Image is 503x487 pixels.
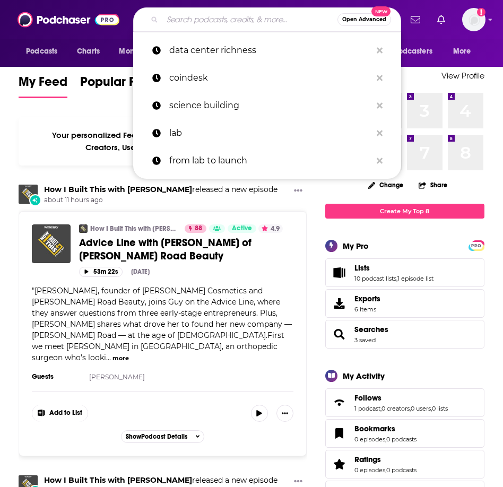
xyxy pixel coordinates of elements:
[133,92,401,119] a: science building
[90,224,178,233] a: How I Built This with [PERSON_NAME]
[106,353,111,362] span: ...
[342,17,386,22] span: Open Advanced
[290,185,307,198] button: Show More Button
[162,11,337,28] input: Search podcasts, credits, & more...
[354,455,417,464] a: Ratings
[169,92,371,119] p: science building
[89,373,145,381] a: [PERSON_NAME]
[258,224,283,233] button: 4.9
[325,258,484,287] span: Lists
[329,265,350,280] a: Lists
[19,185,38,204] img: How I Built This with Guy Raz
[354,393,381,403] span: Follows
[371,6,391,16] span: New
[44,185,277,195] h3: released a new episode
[44,185,192,194] a: How I Built This with Guy Raz
[133,7,401,32] div: Search podcasts, credits, & more...
[44,196,277,205] span: about 11 hours ago
[381,44,432,59] span: For Podcasters
[133,37,401,64] a: data center richness
[354,263,433,273] a: Lists
[133,119,401,147] a: lab
[79,236,251,263] span: Advice Line with [PERSON_NAME] of [PERSON_NAME] Road Beauty
[446,41,484,62] button: open menu
[79,236,293,263] a: Advice Line with [PERSON_NAME] of [PERSON_NAME] Road Beauty
[169,37,371,64] p: data center richness
[329,395,350,410] a: Follows
[362,178,410,192] button: Change
[32,372,80,381] h3: Guests
[337,13,391,26] button: Open AdvancedNew
[354,263,370,273] span: Lists
[410,405,411,412] span: ,
[26,44,57,59] span: Podcasts
[44,475,192,485] a: How I Built This with Guy Raz
[276,405,293,422] button: Show More Button
[386,466,417,474] a: 0 podcasts
[49,409,82,417] span: Add to List
[406,11,424,29] a: Show notifications dropdown
[133,64,401,92] a: coindesk
[354,336,376,344] a: 3 saved
[169,147,371,175] p: from lab to launch
[80,74,158,96] span: Popular Feed
[228,224,256,233] a: Active
[397,275,433,282] a: 1 episode list
[329,296,350,311] span: Exports
[79,267,123,277] button: 53m 22s
[325,204,484,218] a: Create My Top 8
[470,241,483,249] a: PRO
[325,289,484,318] a: Exports
[354,294,380,303] span: Exports
[329,457,350,472] a: Ratings
[325,450,484,479] span: Ratings
[133,147,401,175] a: from lab to launch
[169,64,371,92] p: coindesk
[169,119,371,147] p: lab
[32,405,88,422] button: Show More Button
[18,10,119,30] img: Podchaser - Follow, Share and Rate Podcasts
[411,405,431,412] a: 0 users
[354,405,380,412] a: 1 podcast
[343,241,369,251] div: My Pro
[32,224,71,263] a: Advice Line with Bobbi Brown of Jones Road Beauty
[77,44,100,59] span: Charts
[70,41,106,62] a: Charts
[325,388,484,417] span: Follows
[418,175,448,195] button: Share
[329,426,350,441] a: Bookmarks
[80,74,158,98] a: Popular Feed
[354,393,448,403] a: Follows
[441,71,484,81] a: View Profile
[470,242,483,250] span: PRO
[385,436,386,443] span: ,
[385,466,386,474] span: ,
[354,424,417,433] a: Bookmarks
[44,475,277,485] h3: released a new episode
[354,424,395,433] span: Bookmarks
[433,11,449,29] a: Show notifications dropdown
[232,223,252,234] span: Active
[79,224,88,233] a: How I Built This with Guy Raz
[431,405,432,412] span: ,
[354,306,380,313] span: 6 items
[354,436,385,443] a: 0 episodes
[343,371,385,381] div: My Activity
[375,41,448,62] button: open menu
[462,8,485,31] span: Logged in as systemsteam
[119,44,157,59] span: Monitoring
[354,455,381,464] span: Ratings
[111,41,170,62] button: open menu
[477,8,485,16] svg: Add a profile image
[32,286,292,362] span: "
[131,268,150,275] div: [DATE]
[462,8,485,31] button: Show profile menu
[121,430,205,443] button: ShowPodcast Details
[432,405,448,412] a: 0 lists
[381,405,410,412] a: 0 creators
[354,466,385,474] a: 0 episodes
[354,275,396,282] a: 10 podcast lists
